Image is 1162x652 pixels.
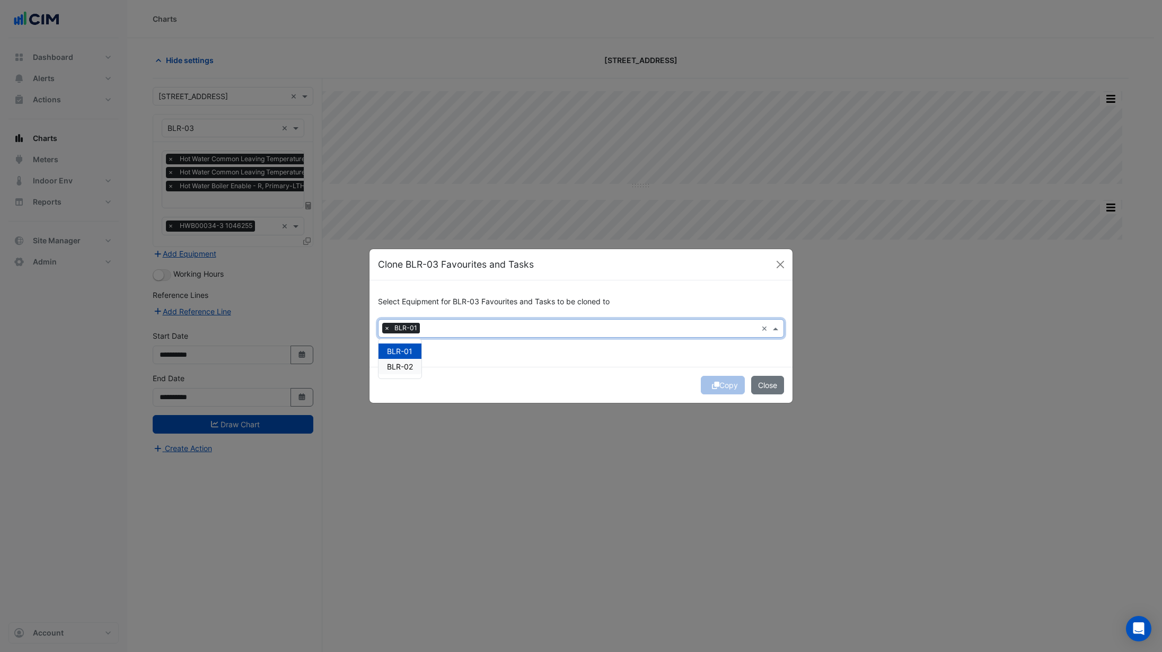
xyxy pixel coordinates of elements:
[392,323,420,333] span: BLR-01
[378,339,421,378] div: Options List
[387,347,412,356] span: BLR-01
[761,323,770,334] span: Clear
[387,362,413,371] span: BLR-02
[382,323,392,333] span: ×
[1126,616,1151,641] div: Open Intercom Messenger
[378,258,534,271] h5: Clone BLR-03 Favourites and Tasks
[772,257,788,272] button: Close
[751,376,784,394] button: Close
[378,338,411,350] button: Select All
[378,297,784,306] h6: Select Equipment for BLR-03 Favourites and Tasks to be cloned to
